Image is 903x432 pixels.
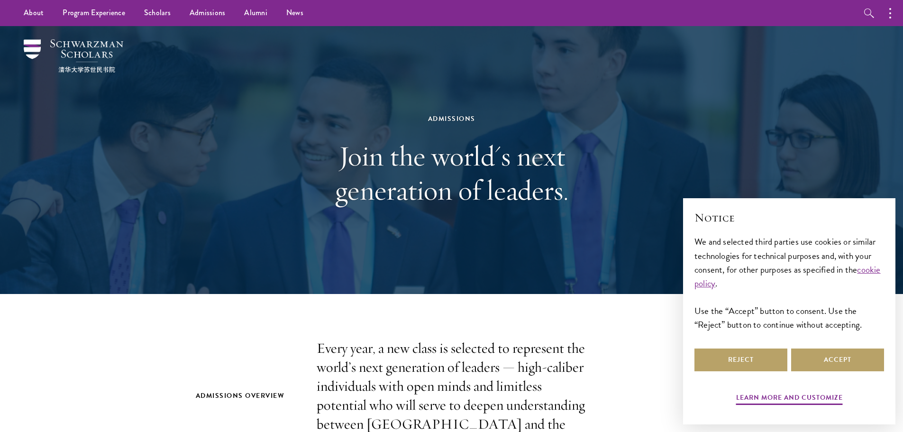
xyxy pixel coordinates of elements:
div: We and selected third parties use cookies or similar technologies for technical purposes and, wit... [694,235,884,331]
h1: Join the world's next generation of leaders. [288,139,615,207]
h2: Admissions Overview [196,390,298,402]
h2: Notice [694,210,884,226]
img: Schwarzman Scholars [24,39,123,73]
button: Accept [791,349,884,371]
button: Reject [694,349,787,371]
div: Admissions [288,113,615,125]
button: Learn more and customize [736,392,843,406]
a: cookie policy [694,263,881,290]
